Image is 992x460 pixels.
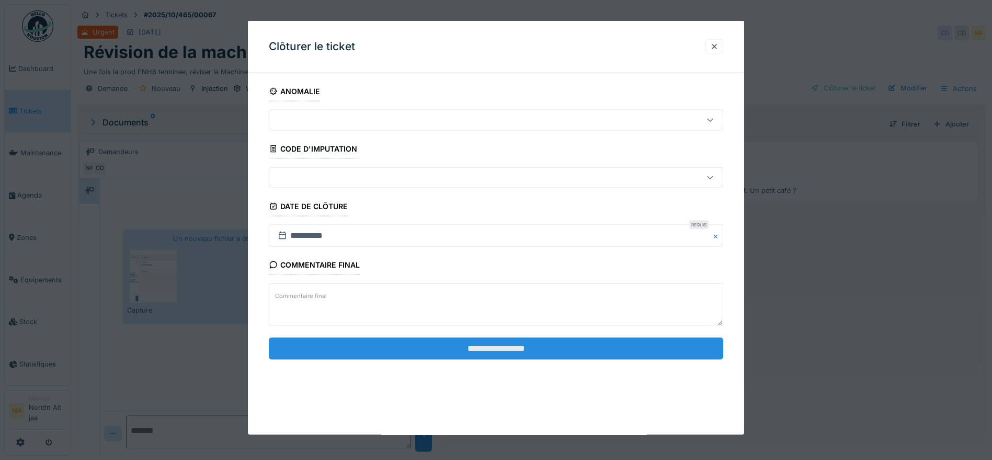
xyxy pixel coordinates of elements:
div: Code d'imputation [269,141,357,159]
div: Requis [689,221,709,229]
button: Close [712,225,723,247]
label: Commentaire final [273,289,329,302]
div: Anomalie [269,84,320,101]
h3: Clôturer le ticket [269,40,355,53]
div: Date de clôture [269,199,348,216]
div: Commentaire final [269,257,360,275]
